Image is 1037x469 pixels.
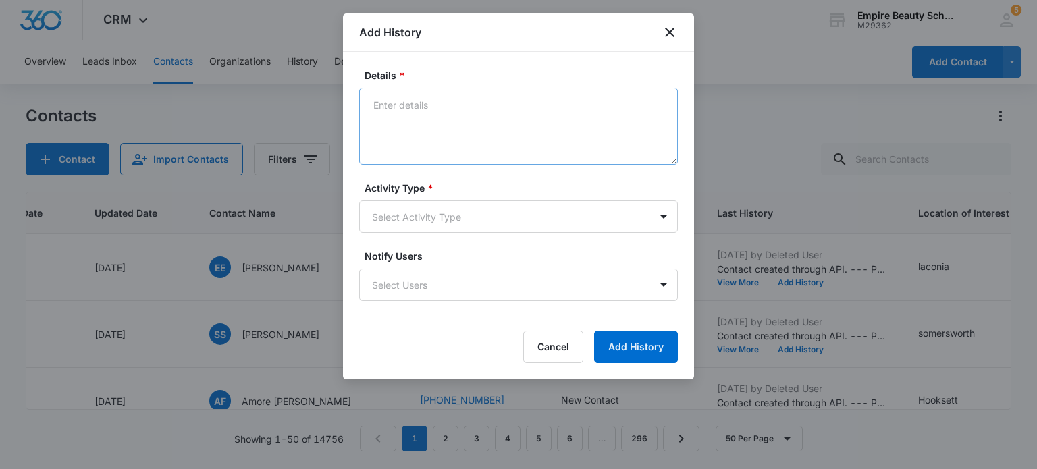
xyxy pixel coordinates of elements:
button: close [662,24,678,40]
label: Activity Type [365,181,683,195]
button: Add History [594,331,678,363]
label: Notify Users [365,249,683,263]
h1: Add History [359,24,421,40]
button: Cancel [523,331,583,363]
label: Details [365,68,683,82]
